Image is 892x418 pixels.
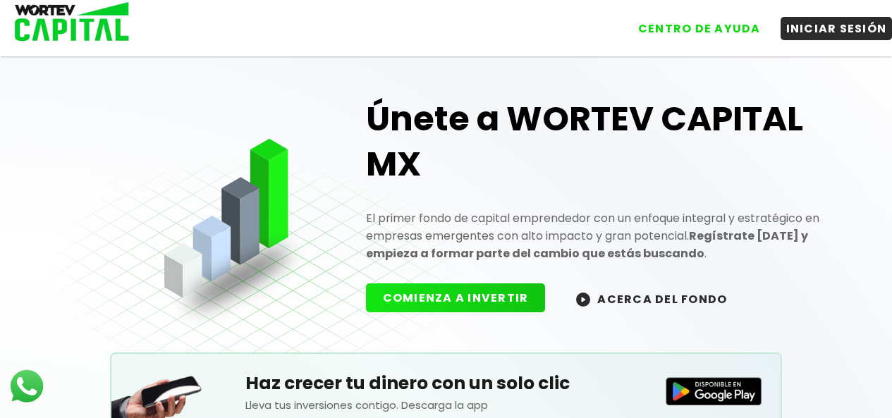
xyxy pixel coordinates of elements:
[618,6,766,40] a: CENTRO DE AYUDA
[366,209,848,262] p: El primer fondo de capital emprendedor con un enfoque integral y estratégico en empresas emergent...
[366,228,808,262] strong: Regístrate [DATE] y empieza a formar parte del cambio que estás buscando
[576,293,590,307] img: wortev-capital-acerca-del-fondo
[559,283,744,314] button: ACERCA DEL FONDO
[7,367,47,406] img: logos_whatsapp-icon.242b2217.svg
[245,370,647,397] h5: Haz crecer tu dinero con un solo clic
[366,97,848,187] h1: Únete a WORTEV CAPITAL MX
[366,290,560,306] a: COMIENZA A INVERTIR
[366,283,546,312] button: COMIENZA A INVERTIR
[245,397,647,413] p: Lleva tus inversiones contigo. Descarga la app
[633,17,766,40] button: CENTRO DE AYUDA
[666,377,762,405] img: Disponible en Google Play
